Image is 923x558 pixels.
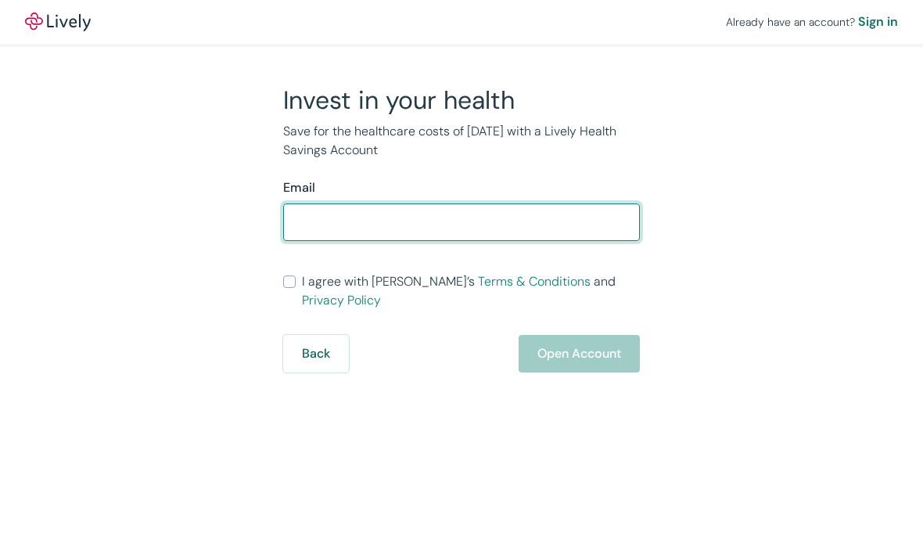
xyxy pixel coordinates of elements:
[302,292,381,308] a: Privacy Policy
[858,13,898,31] a: Sign in
[25,13,91,31] a: LivelyLively
[478,273,591,290] a: Terms & Conditions
[283,122,640,160] p: Save for the healthcare costs of [DATE] with a Lively Health Savings Account
[25,13,91,31] img: Lively
[283,178,315,197] label: Email
[283,85,640,116] h2: Invest in your health
[302,272,640,310] span: I agree with [PERSON_NAME]’s and
[283,335,349,373] button: Back
[726,13,898,31] div: Already have an account?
